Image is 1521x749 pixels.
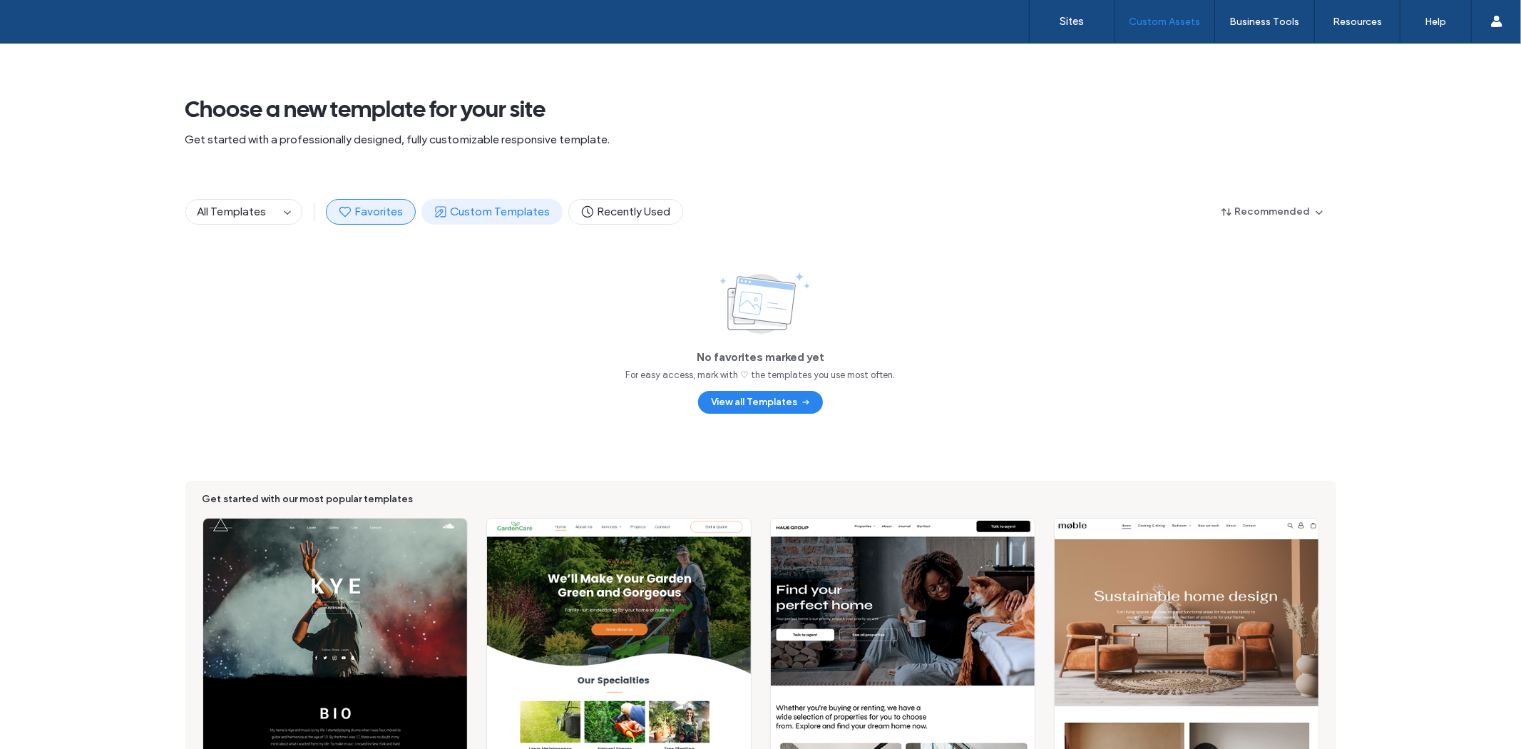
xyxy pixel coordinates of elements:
[1333,16,1382,28] label: Resources
[198,205,267,218] span: All Templates
[568,199,683,225] button: Recently Used
[1060,15,1085,28] label: Sites
[626,368,896,382] span: For easy access, mark with ♡ the templates you use most often.
[698,391,823,414] button: View all Templates
[434,204,550,220] span: Custom Templates
[185,95,1336,123] span: Choose a new template for your site
[1425,16,1447,28] label: Help
[186,200,279,224] button: All Templates
[1209,200,1336,223] button: Recommended
[185,132,1336,148] span: Get started with a professionally designed, fully customizable responsive template.
[421,199,563,225] button: Custom Templates
[326,199,416,225] button: Favorites
[1130,16,1201,28] label: Custom Assets
[203,492,1319,506] span: Get started with our most popular templates
[580,204,671,220] span: Recently Used
[32,10,61,23] span: Help
[338,204,404,220] span: Favorites
[697,350,824,365] span: No favorites marked yet
[1230,16,1300,28] label: Business Tools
